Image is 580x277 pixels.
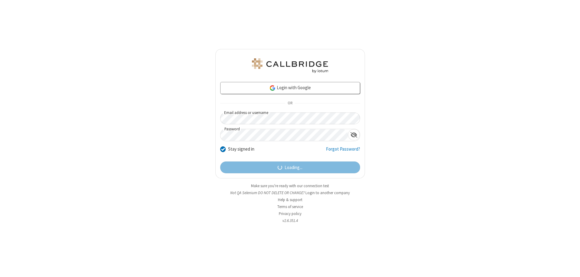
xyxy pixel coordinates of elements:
span: OR [285,99,295,108]
a: Terms of service [277,204,303,209]
a: Forgot Password? [326,146,360,157]
input: Email address or username [220,112,360,124]
a: Privacy policy [279,211,301,216]
div: Show password [348,129,360,140]
img: QA Selenium DO NOT DELETE OR CHANGE [251,58,329,73]
img: google-icon.png [269,85,276,91]
input: Password [221,129,348,141]
a: Help & support [278,197,302,202]
button: Login to another company [305,190,350,196]
span: Loading... [285,164,302,171]
label: Stay signed in [228,146,254,153]
button: Loading... [220,161,360,174]
li: v2.6.351.4 [215,218,365,223]
a: Make sure you're ready with our connection test [251,183,329,188]
li: Not QA Selenium DO NOT DELETE OR CHANGE? [215,190,365,196]
a: Login with Google [220,82,360,94]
